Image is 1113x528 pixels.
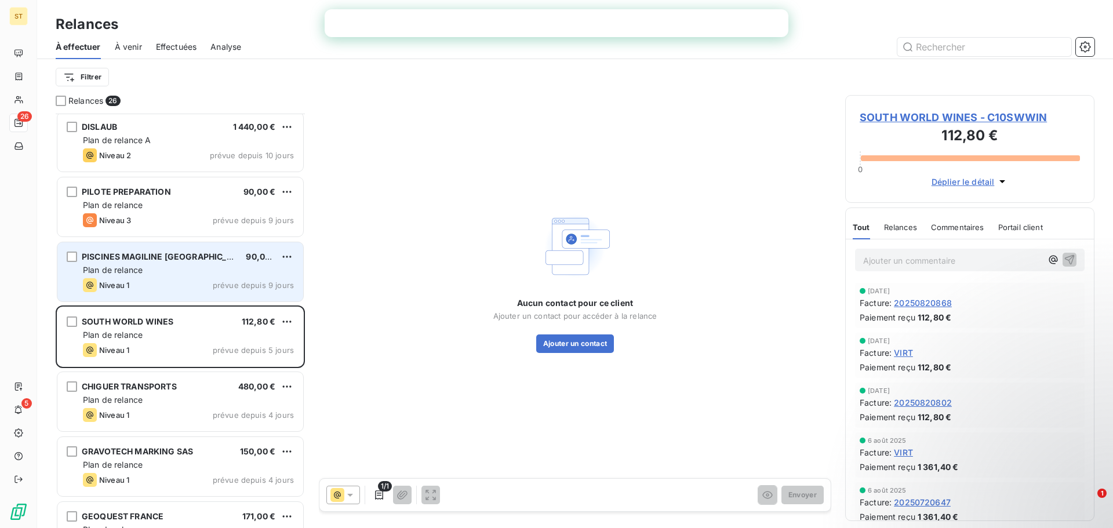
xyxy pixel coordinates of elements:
span: prévue depuis 5 jours [213,345,294,355]
span: SOUTH WORLD WINES - C10SWWIN [860,110,1080,125]
span: À venir [115,41,142,53]
span: CHIGUER TRANSPORTS [82,381,177,391]
span: Déplier le détail [932,176,995,188]
span: Niveau 1 [99,281,129,290]
span: Commentaires [931,223,984,232]
h3: Relances [56,14,118,35]
span: Tout [853,223,870,232]
span: VIRT [894,347,913,359]
span: 1/1 [378,481,392,491]
span: Facture : [860,297,892,309]
iframe: Intercom live chat [1074,489,1101,516]
span: Effectuées [156,41,197,53]
span: Relances [68,95,103,107]
span: Portail client [998,223,1043,232]
span: Niveau 1 [99,410,129,420]
span: Facture : [860,347,892,359]
iframe: Intercom notifications message [881,416,1113,497]
div: grid [56,114,305,528]
span: 90,00 € [243,187,275,196]
span: Niveau 2 [99,151,131,160]
span: Ajouter un contact pour accéder à la relance [493,311,657,321]
span: 112,80 € [918,361,951,373]
span: 112,80 € [242,316,275,326]
span: Plan de relance [83,200,143,210]
span: prévue depuis 9 jours [213,281,294,290]
img: Logo LeanPay [9,502,28,521]
span: Facture : [860,496,892,508]
span: [DATE] [868,387,890,394]
button: Ajouter un contact [536,334,614,353]
span: 1 [1097,489,1107,498]
span: Paiement reçu [860,461,915,473]
span: [DATE] [868,337,890,344]
span: Analyse [210,41,241,53]
span: Plan de relance [83,395,143,405]
span: Plan de relance [83,460,143,469]
span: 1 361,40 € [918,511,959,523]
span: GEOQUEST FRANCE [82,511,163,521]
span: Niveau 1 [99,345,129,355]
span: Paiement reçu [860,511,915,523]
span: Plan de relance A [83,135,151,145]
span: SOUTH WORLD WINES [82,316,174,326]
span: À effectuer [56,41,101,53]
span: 26 [17,111,32,122]
span: 150,00 € [240,446,275,456]
span: 26 [106,96,120,106]
iframe: Intercom live chat bannière [325,9,788,37]
span: Niveau 3 [99,216,131,225]
span: 5 [21,398,32,409]
span: Paiement reçu [860,411,915,423]
span: prévue depuis 10 jours [210,151,294,160]
div: ST [9,7,28,26]
span: DISLAUB [82,122,117,132]
span: Paiement reçu [860,311,915,323]
span: 20250820802 [894,396,952,409]
span: prévue depuis 4 jours [213,475,294,485]
span: prévue depuis 4 jours [213,410,294,420]
span: Relances [884,223,917,232]
span: 480,00 € [238,381,275,391]
span: 112,80 € [918,311,951,323]
span: Plan de relance [83,330,143,340]
span: 20250720647 [894,496,951,508]
button: Filtrer [56,68,109,86]
span: 20250820868 [894,297,952,309]
span: 6 août 2025 [868,437,907,444]
img: Empty state [538,209,612,283]
span: Niveau 1 [99,475,129,485]
span: 0 [858,165,863,174]
span: PISCINES MAGILINE [GEOGRAPHIC_DATA] [82,252,250,261]
span: 6 août 2025 [868,487,907,494]
span: prévue depuis 9 jours [213,216,294,225]
span: [DATE] [868,287,890,294]
button: Envoyer [781,486,824,504]
span: Facture : [860,446,892,458]
span: Aucun contact pour ce client [517,297,633,309]
input: Rechercher [897,38,1071,56]
span: 90,00 € [246,252,278,261]
span: 1 440,00 € [233,122,276,132]
span: Plan de relance [83,265,143,275]
button: Déplier le détail [928,175,1012,188]
span: 112,80 € [918,411,951,423]
h3: 112,80 € [860,125,1080,148]
span: Facture : [860,396,892,409]
span: 171,00 € [242,511,275,521]
span: Paiement reçu [860,361,915,373]
span: PILOTE PREPARATION [82,187,171,196]
span: GRAVOTECH MARKING SAS [82,446,193,456]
